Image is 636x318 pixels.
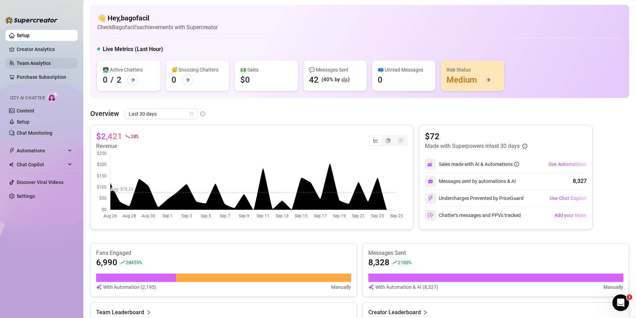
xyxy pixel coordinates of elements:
[550,195,586,201] span: Use Chat Copilot
[368,308,421,317] article: Creator Leaderboard
[171,74,176,85] div: 0
[240,74,250,85] div: $0
[9,148,15,153] span: thunderbolt
[96,249,351,257] article: Fans Engaged
[486,77,491,82] span: arrow-right
[240,66,292,74] div: 💵 Sales
[309,74,319,85] div: 42
[90,108,119,119] article: Overview
[427,212,434,218] img: svg%3e
[423,308,428,317] span: right
[427,161,434,167] img: svg%3e
[10,95,45,101] span: Izzy AI Chatter
[48,92,58,102] img: AI Chatter
[392,260,397,265] span: rise
[425,210,521,221] div: Chatter’s messages and PPVs tracked
[425,131,527,142] article: $72
[125,134,130,139] span: fall
[428,178,433,184] img: svg%3e
[96,257,117,268] article: 6,990
[17,108,34,114] a: Content
[96,308,144,317] article: Team Leaderboard
[548,159,587,170] button: Use Automations
[146,308,151,317] span: right
[603,283,623,291] article: Manually
[17,44,72,55] a: Creator Analytics
[6,17,58,24] img: logo-BBDzfeDw.svg
[97,13,218,23] h4: 👋 Hey, bagofacil
[386,138,391,143] span: pie-chart
[130,77,135,82] span: arrow-right
[103,283,156,291] article: With Automation (2,195)
[117,74,122,85] div: 2
[375,283,438,291] article: With Automation & AI (8,327)
[398,259,411,266] span: 2188 %
[321,76,350,84] div: (40% by 🤖)
[554,210,587,221] button: Add your team
[17,193,35,199] a: Settings
[378,74,383,85] div: 0
[200,111,205,116] span: info-circle
[17,33,30,38] a: Setup
[309,66,361,74] div: 💬 Messages Sent
[368,283,374,291] img: svg%3e
[446,66,499,74] div: Risk Status
[627,294,632,300] span: 1
[96,142,139,150] article: Revenue
[17,60,51,66] a: Team Analytics
[17,130,52,136] a: Chat Monitoring
[425,193,524,204] div: Undercharges Prevented by PriceGuard
[439,160,519,168] div: Sales made with AI & Automations
[514,162,519,167] span: info-circle
[17,145,66,156] span: Automations
[97,23,218,32] article: Check Bagofacil's achievements with Supercreator
[522,144,527,149] span: info-circle
[17,72,72,83] a: Purchase Subscription
[549,193,587,204] button: Use Chat Copilot
[190,112,194,116] span: calendar
[331,283,351,291] article: Manually
[103,66,155,74] div: 👩‍💻 Active Chatters
[425,176,516,187] div: Messages sent by automations & AI
[369,135,408,146] div: segmented control
[17,179,64,185] a: Discover Viral Videos
[549,161,586,167] span: Use Automations
[96,283,102,291] img: svg%3e
[103,74,108,85] div: 0
[554,212,586,218] span: Add your team
[103,45,163,53] h5: Live Metrics (Last Hour)
[425,142,520,150] article: Made with Superpowers in last 30 days
[427,195,434,201] img: svg%3e
[185,77,190,82] span: arrow-right
[17,119,30,125] a: Setup
[612,294,629,311] iframe: Intercom live chat
[368,249,623,257] article: Messages Sent
[378,66,430,74] div: 📪 Unread Messages
[131,133,139,140] span: 20 %
[171,66,224,74] div: 😴 Snoozing Chatters
[368,257,390,268] article: 8,328
[9,162,14,167] img: Chat Copilot
[17,159,66,170] span: Chat Copilot
[373,138,378,143] span: line-chart
[126,259,142,266] span: 20459 %
[398,138,403,143] span: dollar-circle
[573,177,587,185] div: 8,327
[120,260,125,265] span: rise
[96,131,122,142] article: $2,421
[129,109,193,119] span: Last 30 days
